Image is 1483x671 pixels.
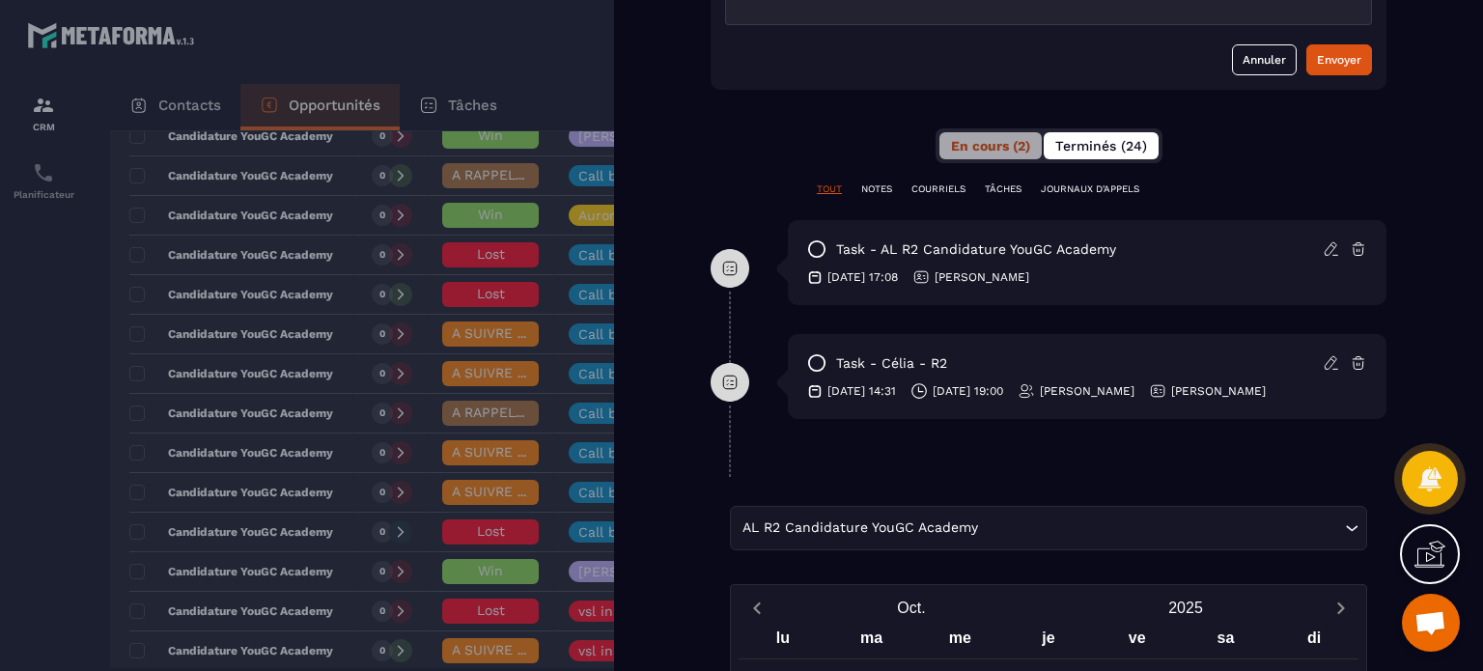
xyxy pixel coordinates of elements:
[836,240,1116,259] p: task - AL R2 Candidature YouGC Academy
[861,182,892,196] p: NOTES
[1041,182,1139,196] p: JOURNAUX D'APPELS
[1049,591,1323,625] button: Open years overlay
[1270,625,1358,658] div: di
[730,506,1367,550] div: Search for option
[939,132,1042,159] button: En cours (2)
[1040,383,1134,399] p: [PERSON_NAME]
[738,517,982,539] span: AL R2 Candidature YouGC Academy
[739,595,774,621] button: Previous month
[911,182,965,196] p: COURRIELS
[1306,44,1372,75] button: Envoyer
[1402,594,1460,652] div: Ouvrir le chat
[1004,625,1093,658] div: je
[951,138,1030,154] span: En cours (2)
[1182,625,1271,658] div: sa
[827,269,898,285] p: [DATE] 17:08
[836,354,947,373] p: task - Célia - R2
[1055,138,1147,154] span: Terminés (24)
[933,383,1003,399] p: [DATE] 19:00
[774,591,1049,625] button: Open months overlay
[1317,50,1361,70] div: Envoyer
[1232,44,1297,75] button: Annuler
[985,182,1021,196] p: TÂCHES
[915,625,1004,658] div: me
[1171,383,1266,399] p: [PERSON_NAME]
[1323,595,1358,621] button: Next month
[1044,132,1159,159] button: Terminés (24)
[827,383,896,399] p: [DATE] 14:31
[827,625,916,658] div: ma
[935,269,1029,285] p: [PERSON_NAME]
[817,182,842,196] p: TOUT
[982,517,1340,539] input: Search for option
[1093,625,1182,658] div: ve
[739,625,827,658] div: lu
